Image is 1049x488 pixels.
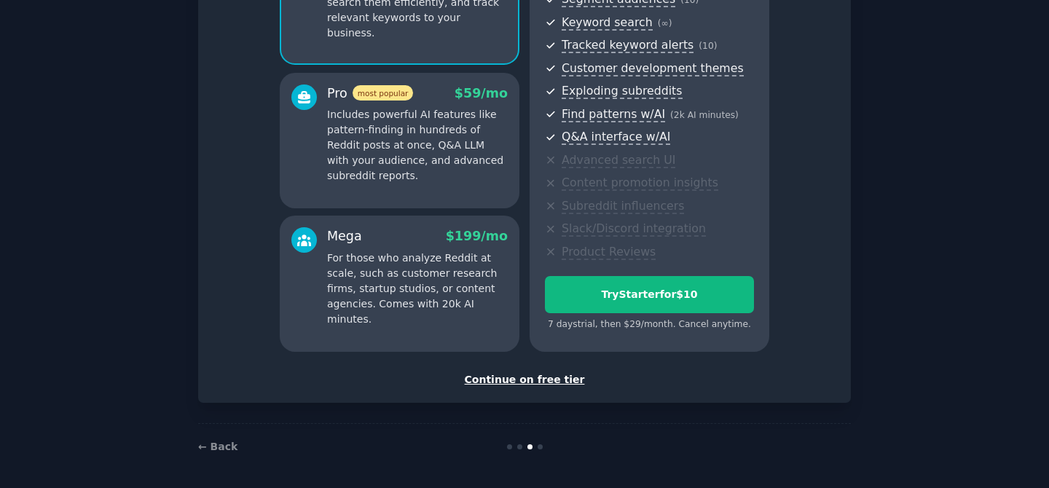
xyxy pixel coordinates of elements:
span: ( ∞ ) [658,18,672,28]
span: Keyword search [562,15,653,31]
span: Content promotion insights [562,176,718,191]
div: Try Starter for $10 [546,287,753,302]
span: Find patterns w/AI [562,107,665,122]
span: Tracked keyword alerts [562,38,694,53]
div: Pro [327,84,413,103]
span: ( 10 ) [699,41,717,51]
span: $ 59 /mo [455,86,508,101]
span: $ 199 /mo [446,229,508,243]
div: Mega [327,227,362,245]
p: Includes powerful AI features like pattern-finding in hundreds of Reddit posts at once, Q&A LLM w... [327,107,508,184]
span: Q&A interface w/AI [562,130,670,145]
div: 7 days trial, then $ 29 /month . Cancel anytime. [545,318,754,331]
button: TryStarterfor$10 [545,276,754,313]
span: ( 2k AI minutes ) [670,110,739,120]
span: Exploding subreddits [562,84,682,99]
span: Subreddit influencers [562,199,684,214]
span: most popular [353,85,414,101]
span: Customer development themes [562,61,744,76]
a: ← Back [198,441,237,452]
span: Slack/Discord integration [562,221,706,237]
span: Advanced search UI [562,153,675,168]
p: For those who analyze Reddit at scale, such as customer research firms, startup studios, or conte... [327,251,508,327]
div: Continue on free tier [213,372,836,387]
span: Product Reviews [562,245,656,260]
